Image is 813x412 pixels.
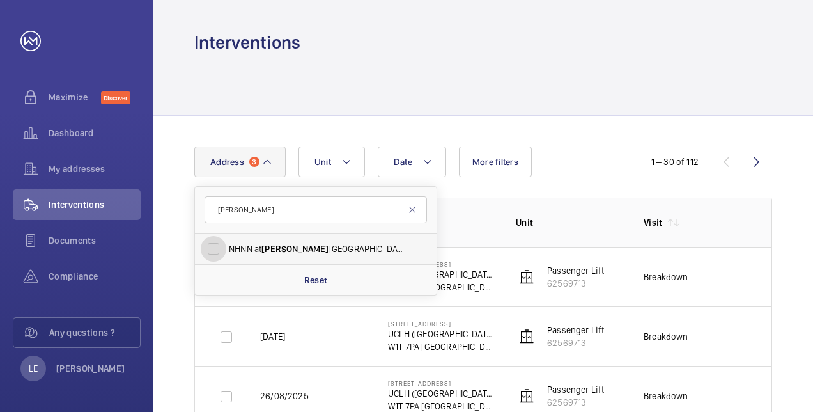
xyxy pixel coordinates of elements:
img: elevator.svg [519,269,534,285]
p: UCLH ([GEOGRAPHIC_DATA]) [STREET_ADDRESS], [388,328,495,340]
span: Any questions ? [49,326,140,339]
span: Compliance [49,270,141,283]
span: Date [394,157,412,167]
span: [PERSON_NAME] [261,244,329,254]
p: W1T 7PA [GEOGRAPHIC_DATA] [388,281,495,294]
p: [STREET_ADDRESS] [388,260,495,268]
p: Reset [304,274,328,287]
p: Passenger Lift [547,383,605,396]
button: Date [378,147,446,177]
p: [STREET_ADDRESS] [388,320,495,328]
span: 3 [249,157,259,167]
p: Address [388,216,495,229]
img: elevator.svg [519,329,534,344]
p: [PERSON_NAME] [56,362,125,375]
span: My addresses [49,162,141,175]
p: W1T 7PA [GEOGRAPHIC_DATA] [388,340,495,353]
div: Breakdown [644,330,688,343]
h1: Interventions [194,31,300,54]
p: 62569713 [547,277,605,290]
img: elevator.svg [519,388,534,404]
span: Address [210,157,244,167]
p: Passenger Lift [547,264,605,277]
p: UCLH ([GEOGRAPHIC_DATA]) [STREET_ADDRESS], [388,387,495,400]
p: UCLH ([GEOGRAPHIC_DATA]) [STREET_ADDRESS], [388,268,495,281]
span: NHNN at [GEOGRAPHIC_DATA] - [GEOGRAPHIC_DATA] ([GEOGRAPHIC_DATA]), 25 [STREET_ADDRESS] [229,242,405,255]
span: Documents [49,234,141,247]
p: 26/08/2025 [260,390,309,402]
button: Address3 [194,147,286,177]
div: 1 – 30 of 112 [651,155,699,168]
span: Dashboard [49,127,141,139]
span: Maximize [49,91,101,104]
span: Unit [314,157,331,167]
span: Discover [101,91,130,104]
div: Breakdown [644,390,688,402]
span: Interventions [49,198,141,211]
p: Unit [516,216,623,229]
span: More filters [472,157,518,167]
p: [STREET_ADDRESS] [388,379,495,387]
div: Breakdown [644,271,688,283]
button: More filters [459,147,532,177]
p: LE [29,362,38,375]
p: 62569713 [547,337,605,349]
p: Visit [644,216,663,229]
p: 62569713 [547,396,605,409]
input: Search by address [205,196,427,223]
p: [DATE] [260,330,285,343]
button: Unit [298,147,365,177]
p: Passenger Lift [547,324,605,337]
